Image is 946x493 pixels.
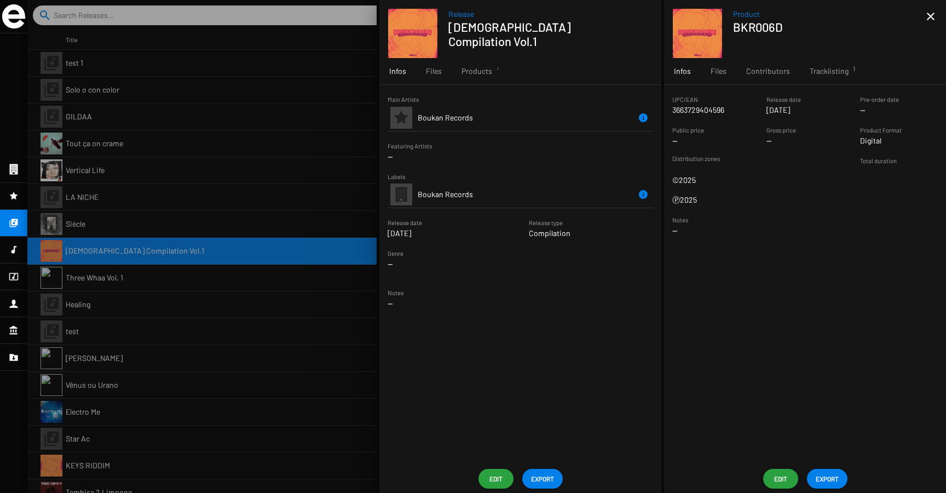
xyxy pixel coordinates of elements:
span: EXPORT [531,469,554,489]
small: Product Format [860,127,902,134]
p: -- [672,135,704,146]
p: -- [388,298,653,309]
small: Release date [388,219,422,226]
img: artwork-compil-vol1.jpg [673,9,722,58]
span: Infos [389,66,406,77]
span: Edit [487,469,505,489]
small: Labels [388,173,405,180]
p: [DATE] [766,105,801,116]
img: artwork-compil-vol1.jpg [388,9,437,58]
p: -- [860,105,899,116]
span: Files [711,66,726,77]
span: Tracklisting [810,66,849,77]
h1: [DEMOGRAPHIC_DATA] Compilation Vol.1 [448,20,633,48]
span: Digital [860,136,881,145]
p: 3663729404596 [672,105,724,116]
span: Compilation [529,228,570,238]
p: -- [766,135,796,146]
mat-icon: close [924,10,937,23]
span: Infos [674,66,691,77]
small: Main Artists [388,96,419,103]
small: UPC/EAN [672,96,698,103]
small: Total duration [860,157,897,164]
p: -- [672,225,938,236]
span: Release [448,9,642,20]
small: Public price [672,127,704,134]
span: ©2025 [672,175,696,185]
small: Gross price [766,127,796,134]
p: -- [388,151,653,162]
small: Featuring Artists [388,142,432,150]
img: grand-sigle.svg [2,4,25,28]
span: Boukan Records [418,113,473,122]
small: Release type [529,219,563,226]
h1: BKR006D [733,20,918,34]
p: -- [388,259,403,270]
button: Edit [763,469,798,489]
small: Distribution zones [672,155,844,163]
small: Notes [388,289,403,296]
button: EXPORT [522,469,563,489]
span: Ⓟ2025 [672,195,697,204]
span: Boukan Records [418,190,473,199]
small: Genre [388,250,403,257]
button: EXPORT [807,469,847,489]
small: Release date [766,96,801,103]
span: Contributors [746,66,790,77]
button: Edit [478,469,514,489]
span: Edit [772,469,789,489]
small: Pre-order date [860,96,899,103]
span: Files [426,66,442,77]
span: EXPORT [816,469,839,489]
p: [DATE] [388,228,422,239]
span: Products [462,66,492,77]
small: Notes [672,216,688,223]
span: Product [733,9,926,20]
